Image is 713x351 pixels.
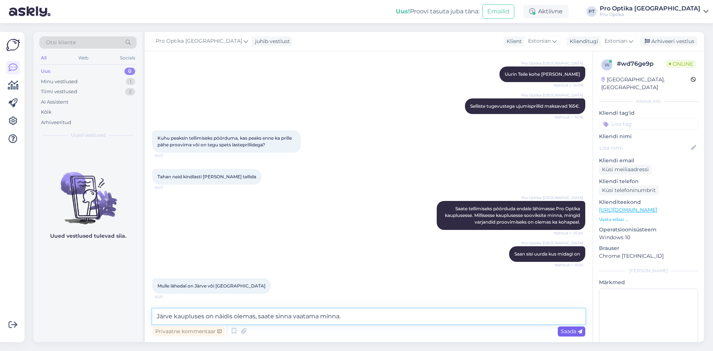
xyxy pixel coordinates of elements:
[482,4,514,19] button: Emailid
[599,185,659,195] div: Küsi telefoninumbrit
[600,12,700,17] div: Pro Optika
[554,230,583,236] span: Nähtud ✓ 10:20
[599,198,698,206] p: Klienditeekond
[154,153,182,159] span: 10:17
[586,6,597,17] div: PT
[156,37,242,45] span: Pro Optika [GEOGRAPHIC_DATA]
[126,78,135,85] div: 1
[640,36,697,46] div: Arhiveeri vestlus
[599,267,698,274] div: [PERSON_NAME]
[41,68,51,75] div: Uus
[521,195,583,201] span: Pro Optika [GEOGRAPHIC_DATA]
[157,135,293,147] span: Kuhu peaksin tellimiseks pöörduma, kas peaks enne ka prille pähe proovima või on tegu spets laste...
[154,185,182,191] span: 10:17
[554,82,583,88] span: Nähtud ✓ 10:09
[71,132,105,139] span: Uued vestlused
[152,309,585,324] textarea: Järve kaupluses on näidis olemas, saate sinna vaatama minna.
[605,37,627,45] span: Estonian
[41,108,52,116] div: Kõik
[599,109,698,117] p: Kliendi tag'id
[396,8,410,15] b: Uus!
[157,283,266,289] span: Mulle lähedal on Järve või [GEOGRAPHIC_DATA]
[599,226,698,234] p: Operatsioonisüsteem
[599,165,652,175] div: Küsi meiliaadressi
[521,61,583,66] span: Pro Optika [GEOGRAPHIC_DATA]
[33,159,143,225] img: No chats
[599,144,690,152] input: Lisa nimi
[505,71,580,77] span: Uurin Teile kohe [PERSON_NAME]
[599,207,657,213] a: [URL][DOMAIN_NAME]
[152,326,225,337] div: Privaatne kommentaar
[470,103,580,109] span: Selliste tugevustega ujumisprillid maksavad 165€.
[617,59,666,68] div: # wd76ge9p
[504,38,522,45] div: Klient
[567,38,598,45] div: Klienditugi
[561,328,582,335] span: Saada
[41,98,68,106] div: AI Assistent
[599,133,698,140] p: Kliendi nimi
[599,234,698,241] p: Windows 10
[599,279,698,286] p: Märkmed
[599,118,698,130] input: Lisa tag
[666,60,696,68] span: Online
[605,62,609,68] span: w
[39,53,48,63] div: All
[124,68,135,75] div: 0
[599,216,698,223] p: Vaata edasi ...
[125,88,135,95] div: 2
[396,7,479,16] div: Proovi tasuta juba täna:
[445,206,581,225] span: Saate tellimiseks pöörduda endale lähimasse Pro Optika kauplusesse. Millisesse kauplusesse soovik...
[77,53,90,63] div: Web
[555,114,583,120] span: Nähtud ✓ 10:16
[599,178,698,185] p: Kliendi telefon
[41,78,78,85] div: Minu vestlused
[521,92,583,98] span: Pro Optika [GEOGRAPHIC_DATA]
[252,38,290,45] div: juhib vestlust
[599,98,698,105] div: Kliendi info
[6,38,20,52] img: Askly Logo
[46,39,76,46] span: Otsi kliente
[514,251,580,257] span: Saan sisi uurda kus midagi on
[600,6,709,17] a: Pro Optika [GEOGRAPHIC_DATA]Pro Optika
[41,119,71,126] div: Arhiveeritud
[528,37,551,45] span: Estonian
[599,157,698,165] p: Kliendi email
[601,76,691,91] div: [GEOGRAPHIC_DATA], [GEOGRAPHIC_DATA]
[555,262,583,268] span: Nähtud ✓ 10:21
[599,244,698,252] p: Brauser
[118,53,137,63] div: Socials
[600,6,700,12] div: Pro Optika [GEOGRAPHIC_DATA]
[599,252,698,260] p: Chrome [TECHNICAL_ID]
[157,174,256,179] span: Tahan neid kindlasti [PERSON_NAME] tellida
[41,88,77,95] div: Tiimi vestlused
[521,240,583,246] span: Pro Optika [GEOGRAPHIC_DATA]
[154,294,182,300] span: 10:21
[50,232,126,240] p: Uued vestlused tulevad siia.
[523,5,569,18] div: Aktiivne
